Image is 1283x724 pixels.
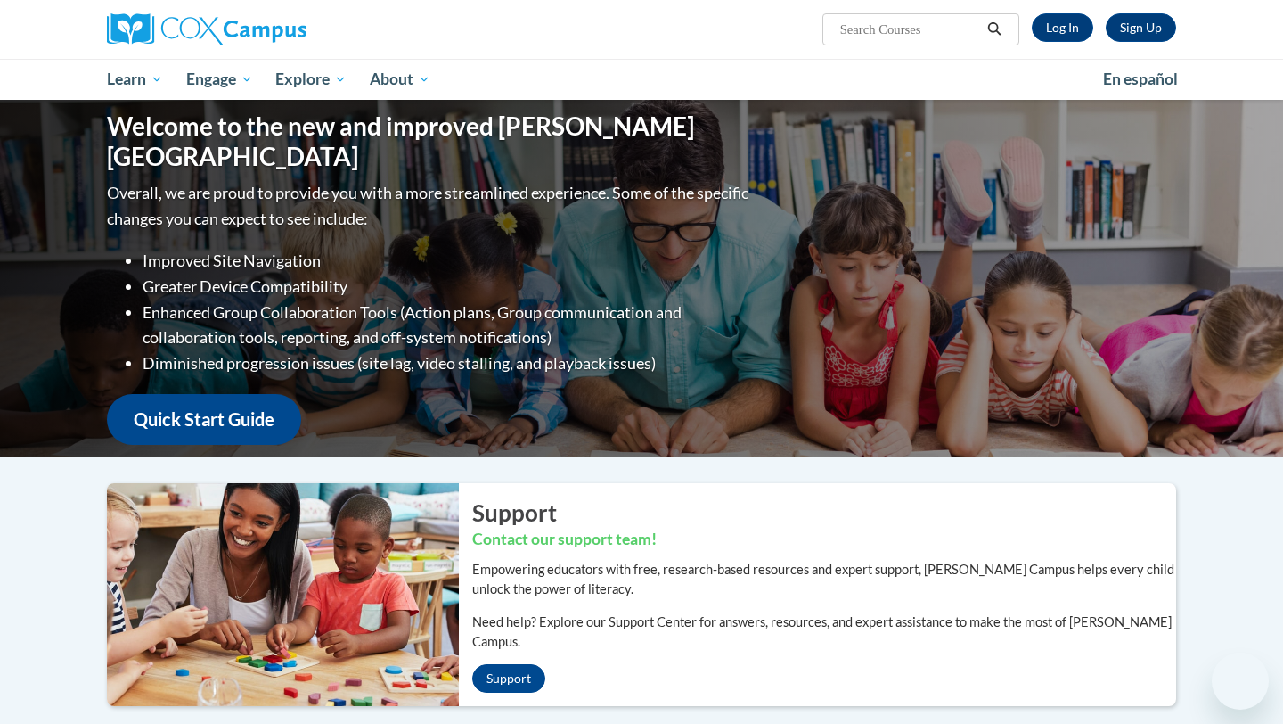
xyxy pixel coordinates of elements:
[94,483,459,706] img: ...
[275,69,347,90] span: Explore
[107,69,163,90] span: Learn
[472,613,1176,652] p: Need help? Explore our Support Center for answers, resources, and expert assistance to make the m...
[838,19,981,40] input: Search Courses
[143,248,753,274] li: Improved Site Navigation
[107,111,753,171] h1: Welcome to the new and improved [PERSON_NAME][GEOGRAPHIC_DATA]
[143,350,753,376] li: Diminished progression issues (site lag, video stalling, and playback issues)
[472,529,1176,551] h3: Contact our support team!
[472,664,545,693] a: Support
[1032,13,1093,42] a: Log In
[80,59,1203,100] div: Main menu
[1103,70,1178,88] span: En español
[107,13,445,45] a: Cox Campus
[143,300,753,351] li: Enhanced Group Collaboration Tools (Action plans, Group communication and collaboration tools, re...
[1212,653,1269,710] iframe: Button to launch messaging window
[107,13,306,45] img: Cox Campus
[472,497,1176,529] h2: Support
[472,560,1176,599] p: Empowering educators with free, research-based resources and expert support, [PERSON_NAME] Campus...
[95,59,175,100] a: Learn
[981,19,1008,40] button: Search
[1106,13,1176,42] a: Register
[186,69,253,90] span: Engage
[358,59,442,100] a: About
[370,69,430,90] span: About
[107,394,301,445] a: Quick Start Guide
[175,59,265,100] a: Engage
[264,59,358,100] a: Explore
[143,274,753,300] li: Greater Device Compatibility
[1091,61,1189,98] a: En español
[107,180,753,232] p: Overall, we are proud to provide you with a more streamlined experience. Some of the specific cha...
